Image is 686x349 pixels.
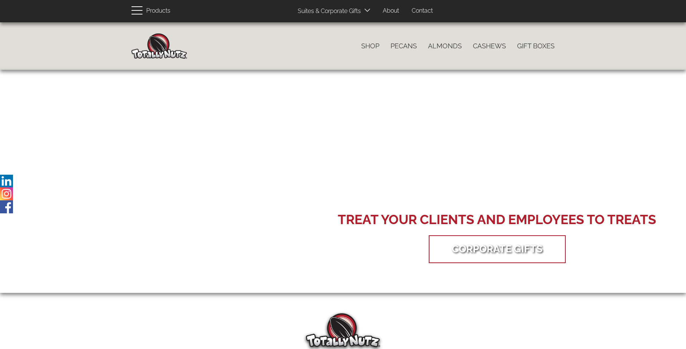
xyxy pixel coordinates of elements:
[306,313,380,347] img: Totally Nutz Logo
[441,237,554,261] a: Corporate Gifts
[338,210,656,229] div: Treat your Clients and Employees to Treats
[146,6,170,16] span: Products
[406,4,438,18] a: Contact
[131,33,187,59] img: Home
[356,38,385,54] a: Shop
[512,38,560,54] a: Gift Boxes
[467,38,512,54] a: Cashews
[422,38,467,54] a: Almonds
[377,4,405,18] a: About
[292,4,363,19] a: Suites & Corporate Gifts
[385,38,422,54] a: Pecans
